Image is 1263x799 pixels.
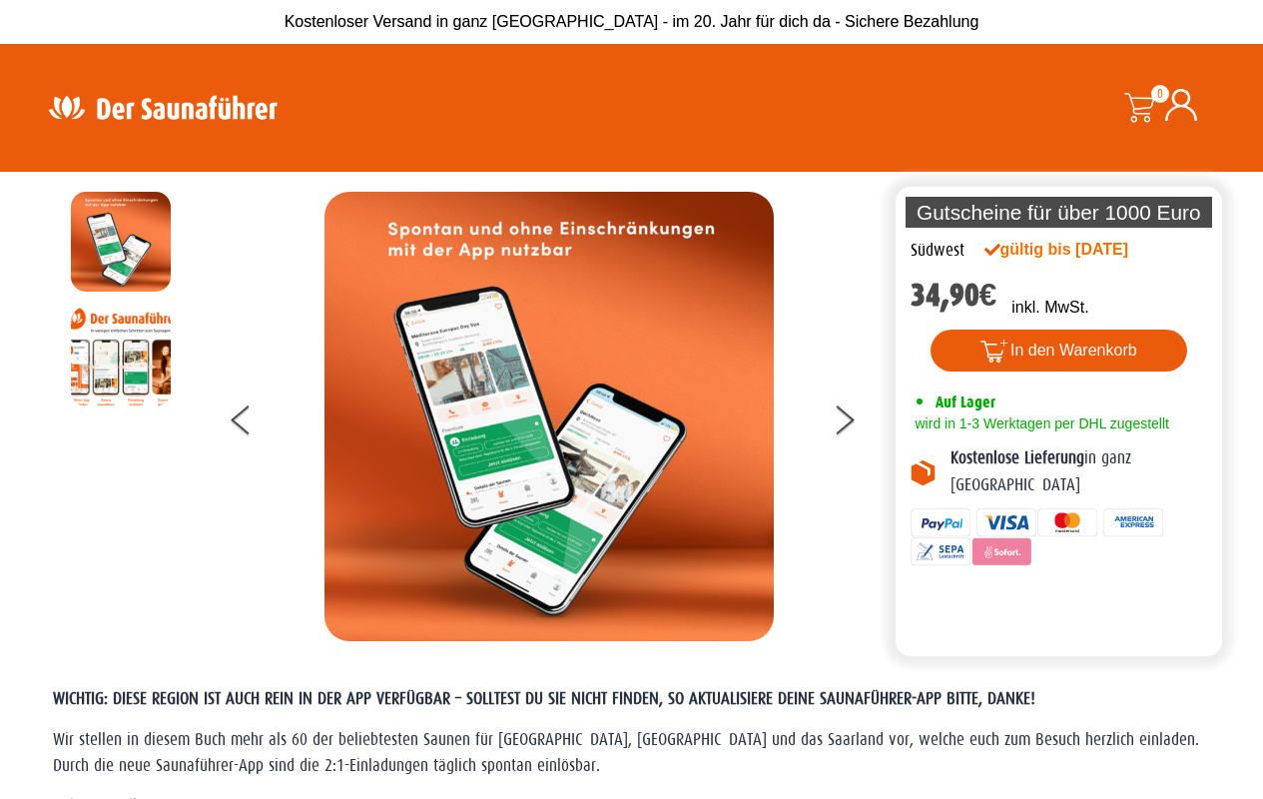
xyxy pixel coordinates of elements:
[911,238,964,264] div: Südwest
[984,238,1172,262] div: gültig bis [DATE]
[950,448,1084,467] b: Kostenlose Lieferung
[911,277,997,314] bdi: 34,90
[911,415,1169,431] span: wird in 1-3 Werktagen per DHL zugestellt
[1011,296,1088,320] p: inkl. MwSt.
[906,197,1213,228] p: Gutscheine für über 1000 Euro
[936,393,995,411] span: Auf Lager
[285,13,979,30] span: Kostenloser Versand in ganz [GEOGRAPHIC_DATA] - im 20. Jahr für dich da - Sichere Bezahlung
[53,730,1199,775] span: Wir stellen in diesem Buch mehr als 60 der beliebtesten Saunen für [GEOGRAPHIC_DATA], [GEOGRAPHIC...
[324,192,774,641] img: MOCKUP-iPhone_regional
[950,445,1208,498] p: in ganz [GEOGRAPHIC_DATA]
[71,307,171,406] img: Anleitung7tn
[931,330,1187,372] button: In den Warenkorb
[979,277,997,314] span: €
[71,192,171,292] img: MOCKUP-iPhone_regional
[53,689,1035,708] span: WICHTIG: DIESE REGION IST AUCH REIN IN DER APP VERFÜGBAR – SOLLTEST DU SIE NICHT FINDEN, SO AKTUA...
[1151,85,1169,103] span: 0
